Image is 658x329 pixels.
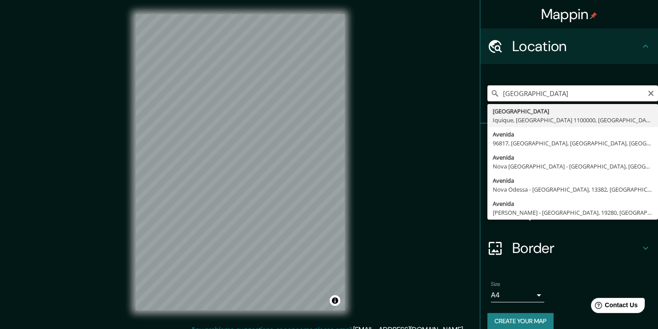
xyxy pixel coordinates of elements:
[493,208,653,217] div: [PERSON_NAME] - [GEOGRAPHIC_DATA], 19280, [GEOGRAPHIC_DATA]
[493,139,653,148] div: 96817, [GEOGRAPHIC_DATA], [GEOGRAPHIC_DATA], [GEOGRAPHIC_DATA]
[491,288,544,302] div: A4
[493,107,653,116] div: [GEOGRAPHIC_DATA]
[491,281,500,288] label: Size
[512,239,640,257] h4: Border
[493,176,653,185] div: Avenida
[541,5,598,23] h4: Mappin
[647,88,654,97] button: Clear
[493,153,653,162] div: Avenida
[487,85,658,101] input: Pick your city or area
[590,12,597,19] img: pin-icon.png
[493,116,653,124] div: Iquique, [GEOGRAPHIC_DATA] 1100000, [GEOGRAPHIC_DATA]
[512,204,640,221] h4: Layout
[493,162,653,171] div: Nova [GEOGRAPHIC_DATA] - [GEOGRAPHIC_DATA], [GEOGRAPHIC_DATA]
[493,130,653,139] div: Avenida
[480,28,658,64] div: Location
[480,230,658,266] div: Border
[493,185,653,194] div: Nova Odessa - [GEOGRAPHIC_DATA], 13382, [GEOGRAPHIC_DATA]
[579,294,648,319] iframe: Help widget launcher
[493,199,653,208] div: Avenida
[480,195,658,230] div: Layout
[480,124,658,159] div: Pins
[480,159,658,195] div: Style
[136,14,345,310] canvas: Map
[512,37,640,55] h4: Location
[330,295,340,306] button: Toggle attribution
